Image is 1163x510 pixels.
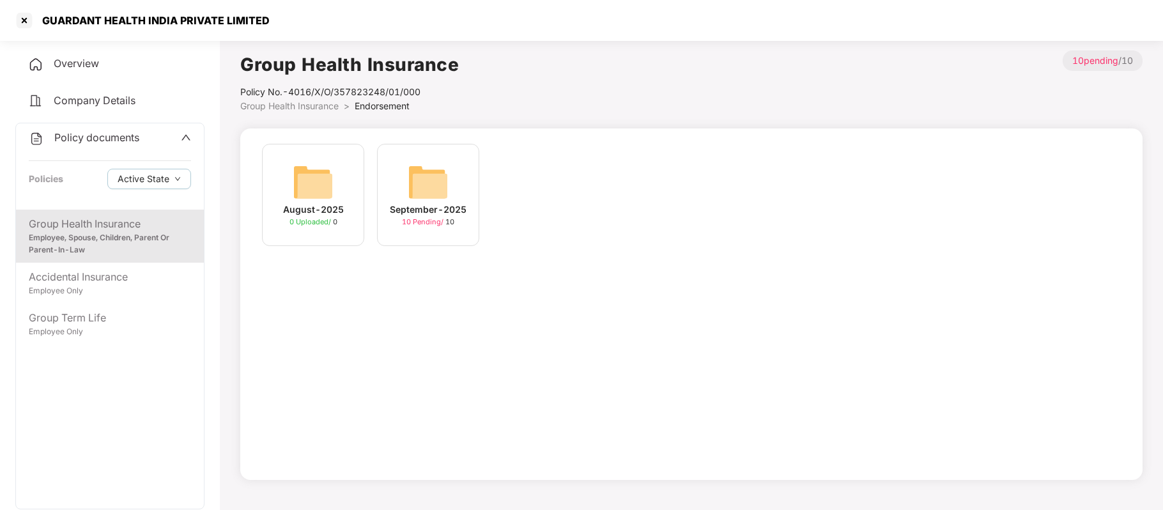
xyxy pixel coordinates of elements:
span: 10 Pending / [402,217,445,226]
img: svg+xml;base64,PHN2ZyB4bWxucz0iaHR0cDovL3d3dy53My5vcmcvMjAwMC9zdmciIHdpZHRoPSIyNCIgaGVpZ2h0PSIyNC... [28,57,43,72]
img: svg+xml;base64,PHN2ZyB4bWxucz0iaHR0cDovL3d3dy53My5vcmcvMjAwMC9zdmciIHdpZHRoPSIyNCIgaGVpZ2h0PSIyNC... [29,131,44,146]
div: Employee Only [29,326,191,338]
span: up [181,132,191,143]
div: Policies [29,172,63,186]
div: Accidental Insurance [29,269,191,285]
span: Group Health Insurance [240,100,339,111]
span: 10 pending [1072,55,1118,66]
button: Active Statedown [107,169,191,189]
span: Company Details [54,94,135,107]
div: Group Health Insurance [29,216,191,232]
div: Group Term Life [29,310,191,326]
img: svg+xml;base64,PHN2ZyB4bWxucz0iaHR0cDovL3d3dy53My5vcmcvMjAwMC9zdmciIHdpZHRoPSI2NCIgaGVpZ2h0PSI2NC... [293,162,334,203]
span: Overview [54,57,99,70]
div: Employee, Spouse, Children, Parent Or Parent-In-Law [29,232,191,256]
span: Active State [118,172,169,186]
span: 0 Uploaded / [289,217,333,226]
div: 10 [402,217,454,228]
span: Endorsement [355,100,410,111]
h1: Group Health Insurance [240,50,459,79]
p: / 10 [1063,50,1143,71]
span: Policy documents [54,131,139,144]
img: svg+xml;base64,PHN2ZyB4bWxucz0iaHR0cDovL3d3dy53My5vcmcvMjAwMC9zdmciIHdpZHRoPSI2NCIgaGVpZ2h0PSI2NC... [408,162,449,203]
div: GUARDANT HEALTH INDIA PRIVATE LIMITED [35,14,270,27]
div: 0 [289,217,337,228]
div: Policy No.- 4016/X/O/357823248/01/000 [240,85,459,99]
span: > [344,100,350,111]
img: svg+xml;base64,PHN2ZyB4bWxucz0iaHR0cDovL3d3dy53My5vcmcvMjAwMC9zdmciIHdpZHRoPSIyNCIgaGVpZ2h0PSIyNC... [28,93,43,109]
div: September-2025 [390,203,466,217]
span: down [174,176,181,183]
div: August-2025 [283,203,344,217]
div: Employee Only [29,285,191,297]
